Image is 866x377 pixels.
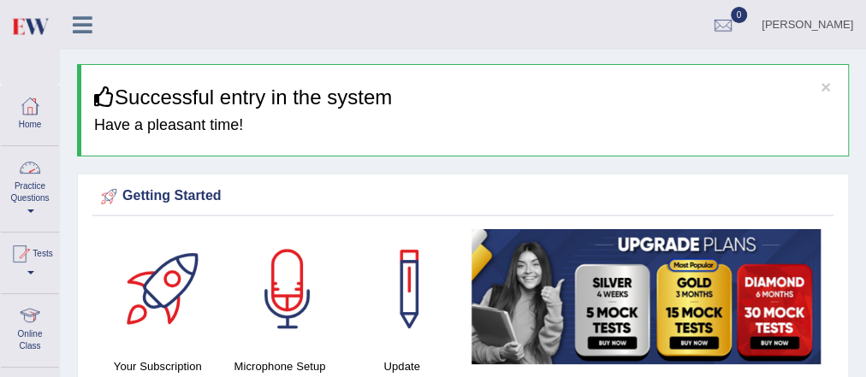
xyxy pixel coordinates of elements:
[105,357,211,375] h4: Your Subscription
[1,85,59,140] a: Home
[94,117,835,134] h4: Have a pleasant time!
[1,146,59,227] a: Practice Questions
[94,86,835,109] h3: Successful entry in the system
[1,233,59,288] a: Tests
[228,357,333,375] h4: Microphone Setup
[97,184,829,209] div: Getting Started
[731,7,748,23] span: 0
[821,78,831,96] button: ×
[1,294,59,362] a: Online Class
[472,229,821,364] img: small5.jpg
